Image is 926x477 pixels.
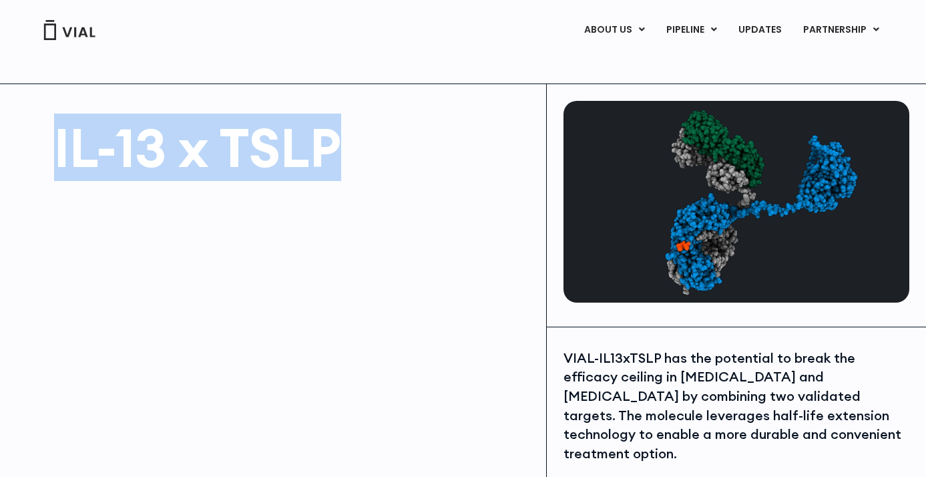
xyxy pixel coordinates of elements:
[792,19,890,41] a: PARTNERSHIPMenu Toggle
[573,19,655,41] a: ABOUT USMenu Toggle
[656,19,727,41] a: PIPELINEMenu Toggle
[43,20,96,40] img: Vial Logo
[54,121,533,174] h1: IL-13 x TSLP
[563,349,909,464] div: VIAL-IL13xTSLP has the potential to break the efficacy ceiling in [MEDICAL_DATA] and [MEDICAL_DAT...
[728,19,792,41] a: UPDATES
